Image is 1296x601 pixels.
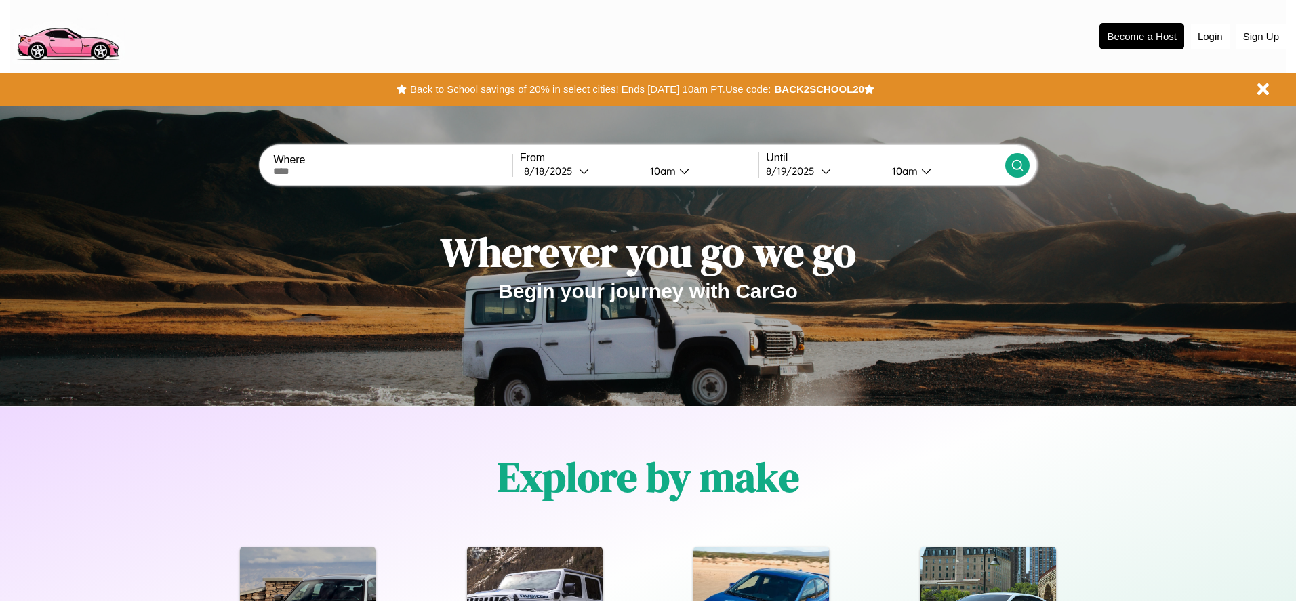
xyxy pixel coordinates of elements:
button: 8/18/2025 [520,164,639,178]
button: Sign Up [1236,24,1286,49]
button: 10am [639,164,758,178]
label: Where [273,154,512,166]
div: 10am [643,165,679,178]
button: Back to School savings of 20% in select cities! Ends [DATE] 10am PT.Use code: [407,80,774,99]
label: From [520,152,758,164]
button: 10am [881,164,1005,178]
div: 8 / 19 / 2025 [766,165,821,178]
label: Until [766,152,1005,164]
div: 8 / 18 / 2025 [524,165,579,178]
button: Login [1191,24,1230,49]
h1: Explore by make [498,449,799,505]
b: BACK2SCHOOL20 [774,83,864,95]
div: 10am [885,165,921,178]
button: Become a Host [1099,23,1184,49]
img: logo [10,7,125,64]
